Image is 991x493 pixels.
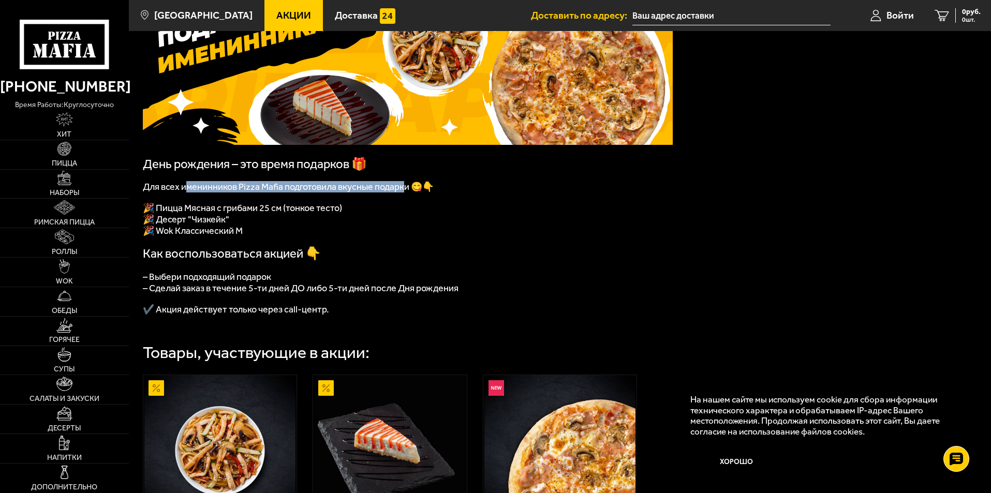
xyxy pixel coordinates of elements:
[31,484,97,491] span: Дополнительно
[143,225,243,236] span: 🎉 Wok Классический М
[632,6,831,25] input: Ваш адрес доставки
[143,202,342,214] span: 🎉 Пицца Мясная с грибами 25 см (тонкое тесто)
[962,8,981,16] span: 0 руб.
[962,17,981,23] span: 0 шт.
[49,336,80,343] span: Горячее
[318,380,334,396] img: Акционный
[143,282,458,294] span: – Сделай заказ в течение 5-ти дней ДО либо 5-ти дней после Дня рождения
[143,345,369,361] div: Товары, участвующие в акции:
[56,278,73,285] span: WOK
[690,447,783,478] button: Хорошо
[380,8,395,24] img: 15daf4d41897b9f0e9f617042186c801.svg
[48,425,81,432] span: Десерты
[47,454,82,461] span: Напитки
[52,248,77,256] span: Роллы
[52,307,77,315] span: Обеды
[143,157,367,171] span: День рождения – это время подарков 🎁
[52,160,77,167] span: Пицца
[143,304,329,315] span: ✔️ Акция действует только через call-центр.
[34,219,95,226] span: Римская пицца
[143,246,321,261] span: Как воспользоваться акцией 👇
[29,395,99,402] span: Салаты и закуски
[489,380,504,396] img: Новинка
[143,271,271,282] span: – Выбери подходящий подарок
[154,10,253,20] span: [GEOGRAPHIC_DATA]
[690,394,961,437] p: На нашем сайте мы используем cookie для сбора информации технического характера и обрабатываем IP...
[276,10,311,20] span: Акции
[54,366,75,373] span: Супы
[149,380,164,396] img: Акционный
[57,131,71,138] span: Хит
[886,10,914,20] span: Войти
[143,214,229,225] span: 🎉 Десерт "Чизкейк"
[531,10,632,20] span: Доставить по адресу:
[50,189,79,197] span: Наборы
[143,181,434,192] span: Для всех именинников Pizza Mafia подготовила вкусные подарки 😋👇
[335,10,378,20] span: Доставка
